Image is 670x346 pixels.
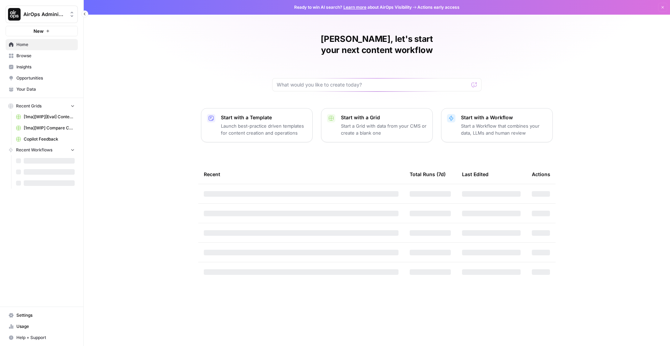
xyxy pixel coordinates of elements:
[6,310,78,321] a: Settings
[6,321,78,332] a: Usage
[24,125,75,131] span: [1ma][WIP] Compare Convert Content Format
[16,64,75,70] span: Insights
[321,108,433,142] button: Start with a GridStart a Grid with data from your CMS or create a blank one
[16,147,52,153] span: Recent Workflows
[532,165,550,184] div: Actions
[6,26,78,36] button: New
[461,122,547,136] p: Start a Workflow that combines your data, LLMs and human review
[13,134,78,145] a: Copilot Feedback
[410,165,446,184] div: Total Runs (7d)
[33,28,44,35] span: New
[461,114,547,121] p: Start with a Workflow
[417,4,460,10] span: Actions early access
[6,6,78,23] button: Workspace: AirOps Administrative
[16,75,75,81] span: Opportunities
[16,312,75,318] span: Settings
[343,5,366,10] a: Learn more
[6,73,78,84] a: Opportunities
[16,42,75,48] span: Home
[272,33,482,56] h1: [PERSON_NAME], let's start your next content workflow
[462,165,489,184] div: Last Edited
[6,84,78,95] a: Your Data
[201,108,313,142] button: Start with a TemplateLaunch best-practice driven templates for content creation and operations
[16,334,75,341] span: Help + Support
[24,114,75,120] span: [1ma][WIP][Eval] Content Compare Grid
[441,108,553,142] button: Start with a WorkflowStart a Workflow that combines your data, LLMs and human review
[24,136,75,142] span: Copilot Feedback
[6,61,78,73] a: Insights
[6,50,78,61] a: Browse
[6,39,78,50] a: Home
[6,101,78,111] button: Recent Grids
[221,122,307,136] p: Launch best-practice driven templates for content creation and operations
[221,114,307,121] p: Start with a Template
[6,332,78,343] button: Help + Support
[23,11,66,18] span: AirOps Administrative
[16,53,75,59] span: Browse
[341,122,427,136] p: Start a Grid with data from your CMS or create a blank one
[277,81,469,88] input: What would you like to create today?
[6,145,78,155] button: Recent Workflows
[13,122,78,134] a: [1ma][WIP] Compare Convert Content Format
[204,165,399,184] div: Recent
[13,111,78,122] a: [1ma][WIP][Eval] Content Compare Grid
[341,114,427,121] p: Start with a Grid
[16,323,75,330] span: Usage
[294,4,412,10] span: Ready to win AI search? about AirOps Visibility
[16,103,42,109] span: Recent Grids
[16,86,75,92] span: Your Data
[8,8,21,21] img: AirOps Administrative Logo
